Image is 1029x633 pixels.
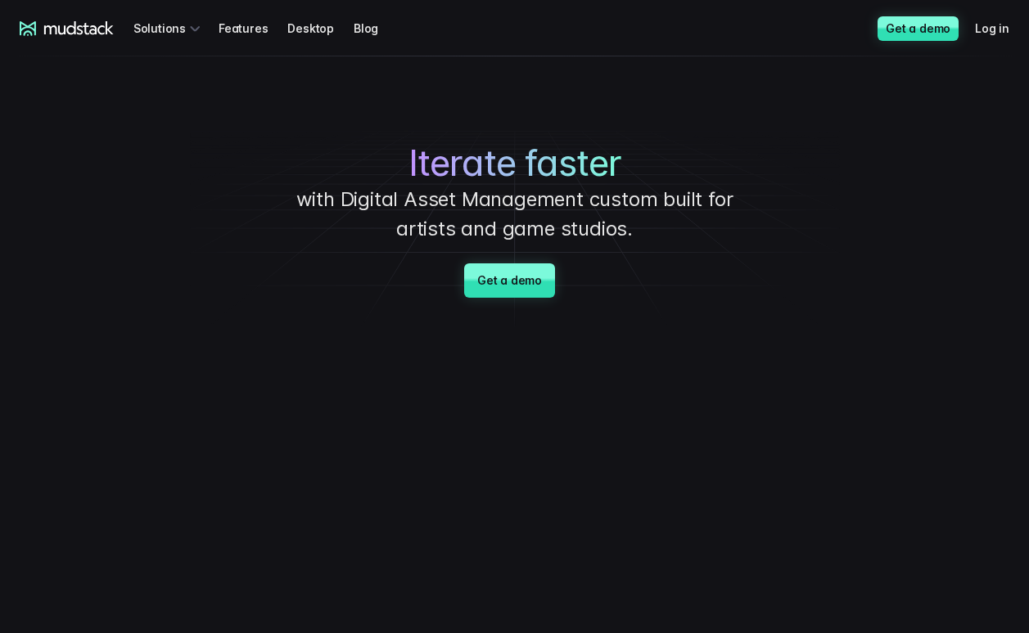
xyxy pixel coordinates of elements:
[878,16,959,41] a: Get a demo
[219,13,287,43] a: Features
[133,13,205,43] div: Solutions
[20,21,114,36] a: mudstack logo
[269,185,760,244] p: with Digital Asset Management custom built for artists and game studios.
[408,141,621,185] span: Iterate faster
[287,13,354,43] a: Desktop
[354,13,398,43] a: Blog
[975,13,1029,43] a: Log in
[464,263,555,298] a: Get a demo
